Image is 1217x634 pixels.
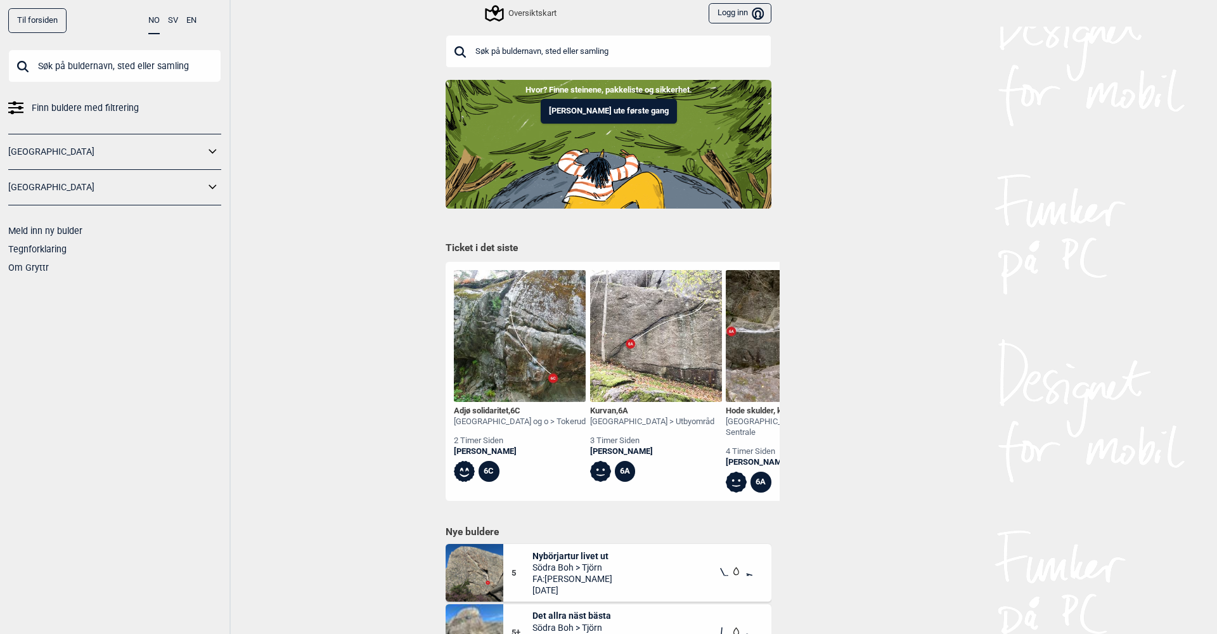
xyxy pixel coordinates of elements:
[454,446,586,457] a: [PERSON_NAME]
[8,262,49,273] a: Om Gryttr
[618,406,628,415] span: 6A
[750,472,771,493] div: 6A
[487,6,557,21] div: Oversiktskart
[726,406,858,417] div: Hode skulder, kne og... ,
[8,244,67,254] a: Tegnforklaring
[454,417,586,427] div: [GEOGRAPHIC_DATA] og o > Tokerud
[479,461,499,482] div: 6C
[590,446,714,457] a: [PERSON_NAME]
[726,270,858,402] img: Hode skulder 200830
[8,143,205,161] a: [GEOGRAPHIC_DATA]
[446,526,771,538] h1: Nye buldere
[454,270,586,402] img: Ado solidaritet 190425
[148,8,160,34] button: NO
[8,226,82,236] a: Meld inn ny bulder
[8,178,205,197] a: [GEOGRAPHIC_DATA]
[446,80,771,208] img: Indoor to outdoor
[532,573,612,585] span: FA: [PERSON_NAME]
[8,99,221,117] a: Finn buldere med filtrering
[446,35,771,68] input: Søk på buldernavn, sted eller samling
[446,242,771,256] h1: Ticket i det siste
[726,446,858,457] div: 4 timer siden
[726,417,858,438] div: [GEOGRAPHIC_DATA] og o > Sentrale
[168,8,178,33] button: SV
[454,406,586,417] div: Adjø solidaritet ,
[8,49,221,82] input: Søk på buldernavn, sted eller samling
[590,417,714,427] div: [GEOGRAPHIC_DATA] > Utbyområd
[10,84,1207,96] p: Hvor? Finne steinene, pakkeliste og sikkerhet.
[532,610,612,621] span: Det allra näst bästa
[512,568,532,579] span: 5
[541,99,677,124] button: [PERSON_NAME] ute første gang
[446,544,503,602] img: Nyborjartur livet ut
[590,436,714,446] div: 3 timer siden
[532,585,612,596] span: [DATE]
[532,550,612,562] span: Nybörjartur livet ut
[8,8,67,33] a: Til forsiden
[446,544,771,602] div: Nyborjartur livet ut5Nybörjartur livet utSödra Boh > TjörnFA:[PERSON_NAME][DATE]
[532,622,612,633] span: Södra Boh > Tjörn
[726,457,858,468] a: [PERSON_NAME]
[709,3,771,24] button: Logg inn
[32,99,139,117] span: Finn buldere med filtrering
[615,461,636,482] div: 6A
[590,406,714,417] div: Kurvan ,
[454,436,586,446] div: 2 timer siden
[590,270,722,402] img: Kurvan 230414
[510,406,520,415] span: 6C
[186,8,196,33] button: EN
[532,562,612,573] span: Södra Boh > Tjörn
